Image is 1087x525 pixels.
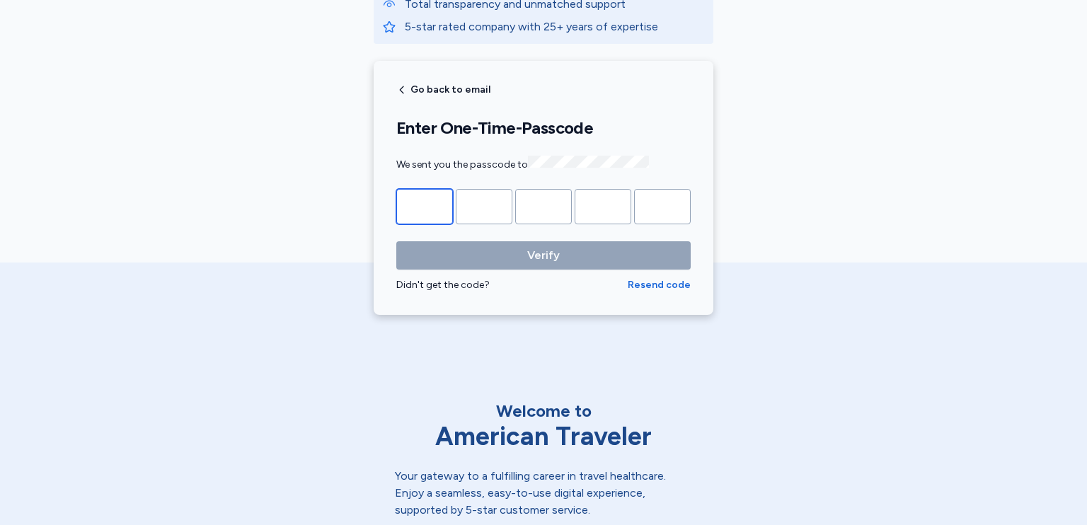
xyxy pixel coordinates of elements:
input: Please enter OTP character 2 [456,189,512,224]
input: Please enter OTP character 5 [634,189,691,224]
div: American Traveler [395,422,692,451]
div: Didn't get the code? [396,278,628,292]
span: We sent you the passcode to [396,158,649,171]
input: Please enter OTP character 1 [396,189,453,224]
button: Verify [396,241,691,270]
span: Go back to email [410,85,490,95]
input: Please enter OTP character 3 [515,189,572,224]
div: Welcome to [395,400,692,422]
span: Verify [527,247,560,264]
p: 5-star rated company with 25+ years of expertise [405,18,705,35]
div: Your gateway to a fulfilling career in travel healthcare. Enjoy a seamless, easy-to-use digital e... [395,468,692,519]
input: Please enter OTP character 4 [575,189,631,224]
button: Go back to email [396,84,490,96]
h1: Enter One-Time-Passcode [396,117,691,139]
button: Resend code [628,278,691,292]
